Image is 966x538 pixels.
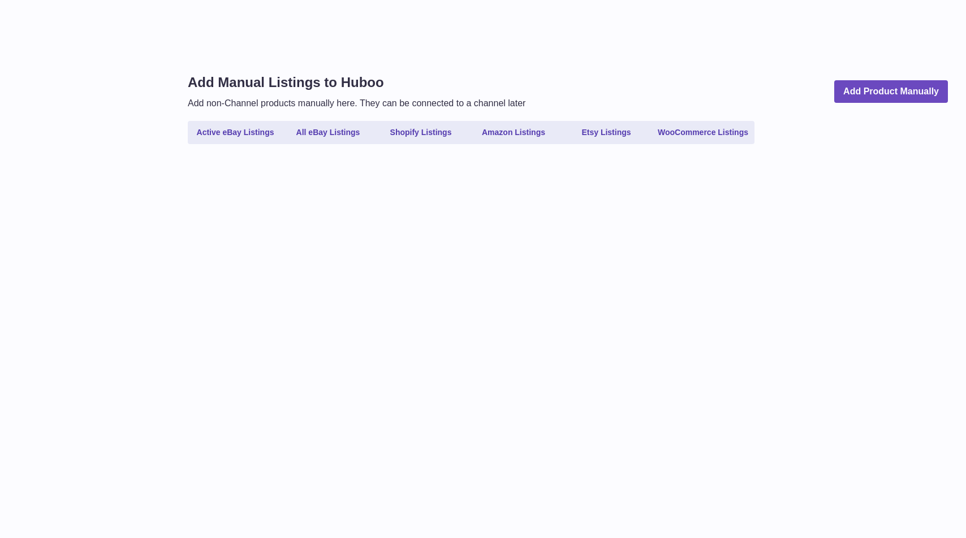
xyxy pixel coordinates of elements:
a: Amazon Listings [468,123,559,142]
a: WooCommerce Listings [654,123,752,142]
h1: Add Manual Listings to Huboo [188,73,525,92]
a: Etsy Listings [561,123,652,142]
a: Shopify Listings [376,123,466,142]
a: Active eBay Listings [190,123,281,142]
a: Add Product Manually [834,80,948,103]
a: All eBay Listings [283,123,373,142]
p: Add non-Channel products manually here. They can be connected to a channel later [188,97,525,110]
